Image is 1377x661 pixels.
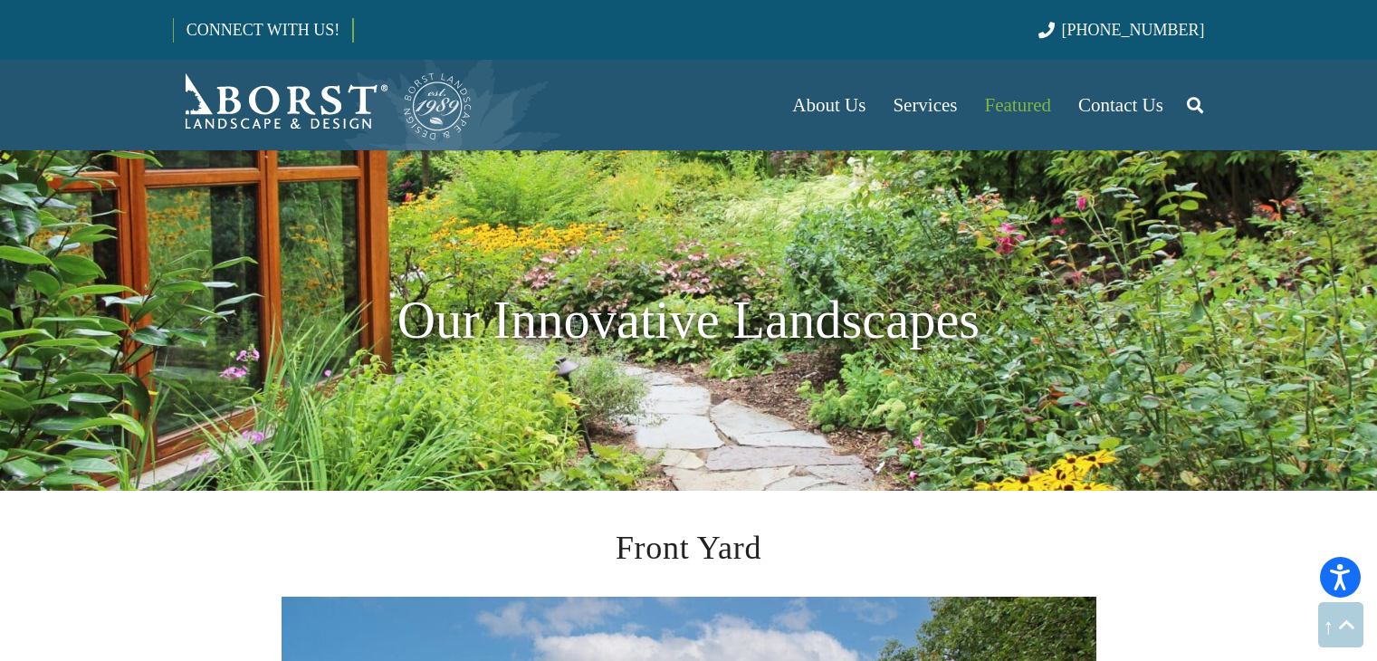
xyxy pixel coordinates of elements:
[1062,21,1205,39] span: [PHONE_NUMBER]
[1318,602,1363,647] a: Back to top
[893,94,957,116] span: Services
[173,281,1205,360] h1: Our Innovative Landscapes
[1038,21,1204,39] a: [PHONE_NUMBER]
[282,523,1096,572] h2: Front Yard
[779,60,879,150] a: About Us
[174,8,352,52] a: CONNECT WITH US!
[1177,82,1213,128] a: Search
[879,60,971,150] a: Services
[1065,60,1177,150] a: Contact Us
[1078,94,1163,116] span: Contact Us
[971,60,1065,150] a: Featured
[173,69,473,141] a: Borst-Logo
[985,94,1051,116] span: Featured
[792,94,865,116] span: About Us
